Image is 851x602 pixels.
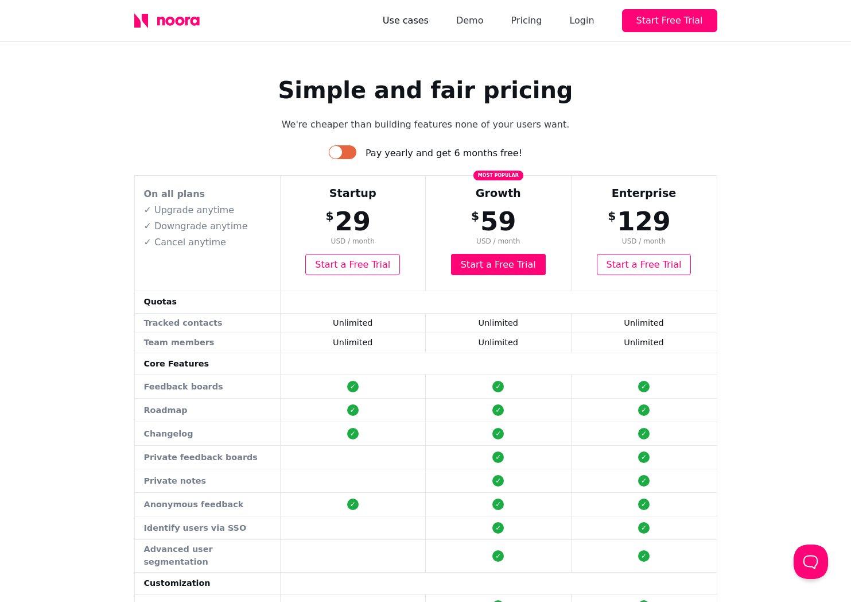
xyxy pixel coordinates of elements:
h1: Simple and fair pricing [134,76,717,104]
div: Login [569,13,594,29]
div: ✓ [347,404,359,416]
td: Team members [135,333,281,353]
td: Private notes [135,469,281,493]
div: ✓ [492,381,504,392]
a: Use cases [383,13,429,29]
td: Advanced user segmentation [135,540,281,572]
span: Most popular [473,171,523,180]
td: Unlimited [280,333,426,353]
a: Pricing [511,13,542,29]
span: $ [326,207,334,225]
div: ✓ [492,452,504,463]
td: Unlimited [571,333,717,353]
div: ✓ [492,475,504,487]
strong: On all plans [144,188,205,199]
td: Anonymous feedback [135,493,281,516]
td: Core Features [135,353,281,375]
div: Pay yearly and get 6 months free! [366,145,522,161]
td: Unlimited [426,313,572,333]
div: ✓ [638,404,650,416]
iframe: Help Scout Beacon - Open [794,545,828,579]
span: USD / month [281,236,425,246]
td: Roadmap [135,399,281,422]
div: ✓ [638,475,650,487]
td: Private feedback boards [135,446,281,469]
span: $ [608,207,616,225]
a: Start a Free Trial [305,254,400,275]
span: 129 [617,206,671,237]
td: Unlimited [280,313,426,333]
div: ✓ [347,381,359,392]
a: Demo [456,13,484,29]
span: USD / month [572,236,716,246]
div: Enterprise [572,186,716,202]
td: Feedback boards [135,375,281,399]
p: ✓ Cancel anytime [144,236,271,249]
td: Identify users via SSO [135,516,281,540]
div: Growth [426,186,570,202]
td: Unlimited [571,313,717,333]
td: Tracked contacts [135,313,281,333]
p: We're cheaper than building features none of your users want. [134,118,717,132]
p: ✓ Upgrade anytime [144,203,271,217]
span: USD / month [426,236,570,246]
div: ✓ [638,522,650,534]
div: ✓ [638,550,650,562]
div: ✓ [638,452,650,463]
span: 59 [480,206,516,237]
div: ✓ [492,522,504,534]
div: ✓ [638,499,650,510]
div: ✓ [347,428,359,439]
a: Start a Free Trial [597,254,691,275]
div: ✓ [638,428,650,439]
div: ✓ [492,499,504,510]
div: ✓ [347,499,359,510]
span: $ [471,207,479,225]
div: ✓ [638,381,650,392]
div: Startup [281,186,425,202]
td: Customization [135,572,281,595]
p: ✓ Downgrade anytime [144,219,271,233]
button: Start Free Trial [622,9,717,32]
span: 29 [335,206,371,237]
div: ✓ [492,550,504,562]
div: ✓ [492,428,504,439]
div: ✓ [492,404,504,416]
td: Changelog [135,422,281,446]
a: Start a Free Trial [451,254,546,275]
td: Unlimited [426,333,572,353]
td: Quotas [135,291,281,313]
